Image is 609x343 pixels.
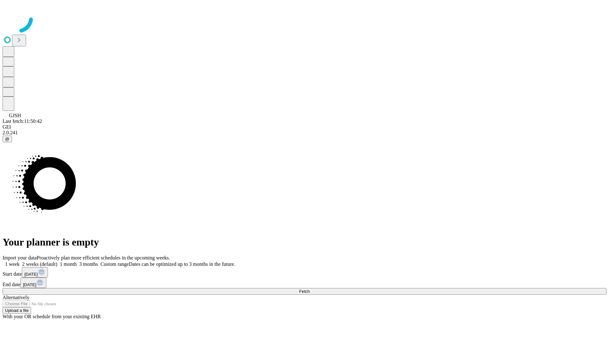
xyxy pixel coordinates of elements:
[101,261,129,267] span: Custom range
[9,113,21,118] span: GJSH
[20,278,46,288] button: [DATE]
[22,267,48,278] button: [DATE]
[3,124,606,130] div: GEI
[5,137,10,141] span: @
[3,307,31,314] button: Upload a file
[22,261,57,267] span: 2 weeks (default)
[3,136,12,142] button: @
[3,267,606,278] div: Start date
[79,261,98,267] span: 3 months
[3,295,29,300] span: Alternatively
[3,288,606,295] button: Fetch
[3,314,101,319] span: With your OR schedule from your existing EHR
[37,255,170,260] span: Proactively plan more efficient schedules in the upcoming weeks.
[3,236,606,248] h1: Your planner is empty
[24,272,38,277] span: [DATE]
[60,261,77,267] span: 1 month
[3,130,606,136] div: 2.0.241
[299,289,310,294] span: Fetch
[23,282,36,287] span: [DATE]
[3,278,606,288] div: End date
[3,118,42,124] span: Last fetch: 11:50:42
[3,255,37,260] span: Import your data
[129,261,235,267] span: Dates can be optimized up to 3 months in the future.
[5,261,20,267] span: 1 week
